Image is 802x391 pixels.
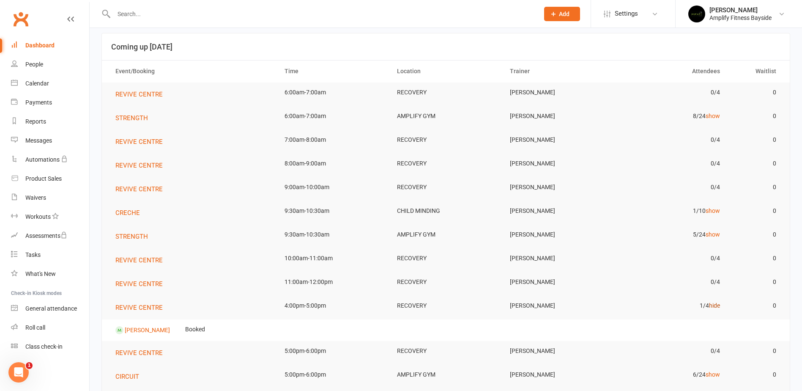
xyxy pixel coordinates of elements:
td: 0 [728,130,784,150]
a: People [11,55,89,74]
span: REVIVE CENTRE [115,349,163,357]
td: 0 [728,225,784,245]
a: Assessments [11,226,89,245]
div: Dashboard [25,42,55,49]
a: Payments [11,93,89,112]
td: 0/4 [615,248,727,268]
span: REVIVE CENTRE [115,280,163,288]
td: 11:00am-12:00pm [277,272,389,292]
span: CIRCUIT [115,373,139,380]
iframe: Intercom live chat [8,362,29,383]
a: What's New [11,264,89,284]
a: Automations [11,150,89,169]
span: 1 [26,362,33,369]
span: REVIVE CENTRE [115,256,163,264]
td: AMPLIFY GYM [389,106,502,126]
a: Waivers [11,188,89,207]
a: Clubworx [10,8,31,30]
td: RECOVERY [389,296,502,316]
button: REVIVE CENTRE [115,89,169,99]
td: CHILD MINDING [389,201,502,221]
td: 9:30am-10:30am [277,201,389,221]
td: [PERSON_NAME] [502,177,615,197]
td: 6/24 [615,365,727,385]
a: Tasks [11,245,89,264]
td: [PERSON_NAME] [502,296,615,316]
div: [PERSON_NAME] [709,6,772,14]
div: Reports [25,118,46,125]
a: Dashboard [11,36,89,55]
td: Booked [178,319,213,339]
td: 9:00am-10:00am [277,177,389,197]
td: AMPLIFY GYM [389,365,502,385]
div: People [25,61,43,68]
td: 8/24 [615,106,727,126]
span: REVIVE CENTRE [115,185,163,193]
a: show [706,371,720,378]
td: 5:00pm-6:00pm [277,341,389,361]
span: REVIVE CENTRE [115,91,163,98]
div: General attendance [25,305,77,312]
div: Payments [25,99,52,106]
th: Trainer [502,61,615,82]
button: REVIVE CENTRE [115,348,169,358]
button: CRECHE [115,208,146,218]
a: Workouts [11,207,89,226]
td: 0 [728,177,784,197]
div: Amplify Fitness Bayside [709,14,772,22]
td: 0/4 [615,341,727,361]
button: STRENGTH [115,113,154,123]
a: Roll call [11,318,89,337]
td: 0 [728,272,784,292]
span: STRENGTH [115,233,148,240]
td: [PERSON_NAME] [502,83,615,102]
div: Product Sales [25,175,62,182]
td: 9:30am-10:30am [277,225,389,245]
a: show [706,231,720,238]
a: Product Sales [11,169,89,188]
a: show [706,207,720,214]
div: Assessments [25,232,67,239]
th: Event/Booking [108,61,277,82]
td: AMPLIFY GYM [389,225,502,245]
td: [PERSON_NAME] [502,341,615,361]
td: 4:00pm-5:00pm [277,296,389,316]
span: CRECHE [115,209,140,217]
button: STRENGTH [115,231,154,242]
td: [PERSON_NAME] [502,201,615,221]
td: [PERSON_NAME] [502,225,615,245]
td: 0/4 [615,130,727,150]
th: Location [389,61,502,82]
img: thumb_image1596355059.png [688,6,705,22]
div: Messages [25,137,52,144]
button: REVIVE CENTRE [115,303,169,313]
td: [PERSON_NAME] [502,106,615,126]
button: REVIVE CENTRE [115,184,169,194]
span: REVIVE CENTRE [115,162,163,169]
div: Tasks [25,251,41,258]
td: [PERSON_NAME] [502,272,615,292]
th: Time [277,61,389,82]
button: Add [544,7,580,21]
td: 5/24 [615,225,727,245]
span: REVIVE CENTRE [115,304,163,311]
div: Automations [25,156,60,163]
a: Reports [11,112,89,131]
th: Waitlist [728,61,784,82]
button: REVIVE CENTRE [115,137,169,147]
a: show [706,113,720,119]
th: Attendees [615,61,727,82]
td: 0 [728,365,784,385]
button: CIRCUIT [115,372,145,382]
td: 8:00am-9:00am [277,154,389,173]
td: 6:00am-7:00am [277,83,389,102]
div: Calendar [25,80,49,87]
a: Calendar [11,74,89,93]
td: 6:00am-7:00am [277,106,389,126]
input: Search... [111,8,533,20]
td: RECOVERY [389,248,502,268]
a: [PERSON_NAME] [125,326,170,333]
td: RECOVERY [389,177,502,197]
div: Roll call [25,324,45,331]
td: [PERSON_NAME] [502,365,615,385]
